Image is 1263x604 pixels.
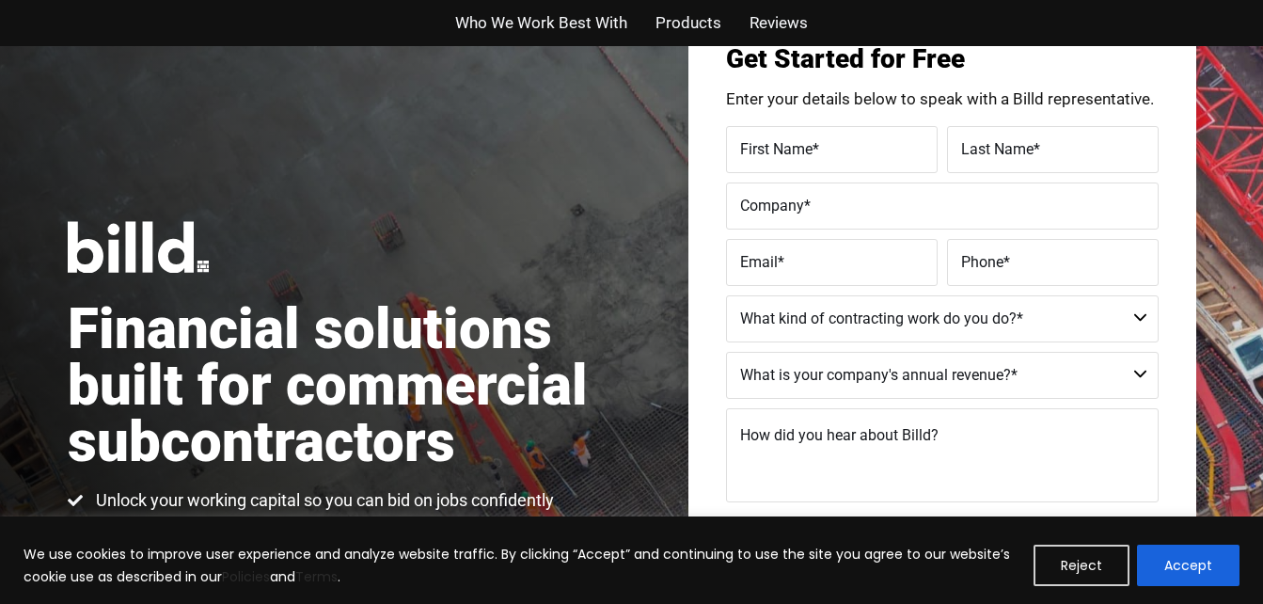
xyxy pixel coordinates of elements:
p: Enter your details below to speak with a Billd representative. [726,91,1159,107]
span: How did you hear about Billd? [740,426,939,444]
a: Who We Work Best With [455,9,627,37]
span: Phone [961,252,1003,270]
a: Terms [295,567,338,586]
span: Email [740,252,778,270]
span: First Name [740,139,813,157]
span: Unlock your working capital so you can bid on jobs confidently [91,489,554,512]
a: Products [655,9,721,37]
button: Accept [1137,545,1239,586]
a: Reviews [750,9,808,37]
h3: Get Started for Free [726,46,1159,72]
p: We use cookies to improve user experience and analyze website traffic. By clicking “Accept” and c... [24,543,1019,588]
span: Company [740,196,804,214]
span: Last Name [961,139,1034,157]
h1: Financial solutions built for commercial subcontractors [68,301,632,470]
button: Reject [1034,545,1129,586]
a: Policies [222,567,270,586]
